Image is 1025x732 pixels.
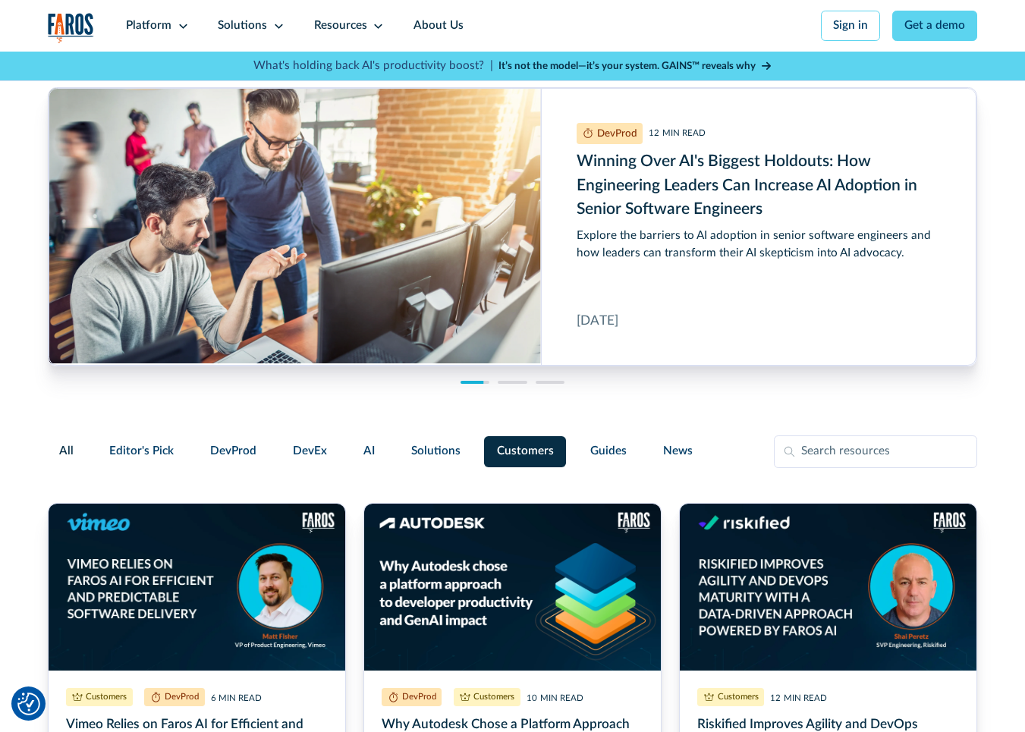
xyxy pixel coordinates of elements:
[821,11,881,41] a: Sign in
[364,504,661,671] img: White banner with image on the right side. Image contains Autodesk logo and Faros AI logo. Text t...
[49,88,977,366] a: Winning Over AI's Biggest Holdouts: How Engineering Leaders Can Increase AI Adoption in Senior So...
[48,435,978,467] form: Filter Form
[680,504,976,671] img: Banner image of Shai Peretz, SVP Engineering at Riskified on a dark blue background with the blog...
[498,58,772,74] a: It’s not the model—it’s your system. GAINS™ reveals why
[48,13,94,43] img: Logo of the analytics and reporting company Faros.
[210,443,256,460] span: DevProd
[17,693,40,715] button: Cookie Settings
[49,504,345,671] img: On a blue background, the Vimeo and Faros AI logos appear with the text "Vimeo relies on Faros AI...
[590,443,627,460] span: Guides
[17,693,40,715] img: Revisit consent button
[892,11,978,41] a: Get a demo
[498,61,756,71] strong: It’s not the model—it’s your system. GAINS™ reveals why
[293,443,327,460] span: DevEx
[48,13,94,43] a: home
[253,58,493,75] p: What's holding back AI's productivity boost? |
[497,443,554,460] span: Customers
[49,88,977,366] div: cms-link
[411,443,461,460] span: Solutions
[126,17,171,35] div: Platform
[314,17,367,35] div: Resources
[363,443,375,460] span: AI
[109,443,174,460] span: Editor's Pick
[774,435,977,467] input: Search resources
[218,17,267,35] div: Solutions
[663,443,693,460] span: News
[59,443,74,460] span: All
